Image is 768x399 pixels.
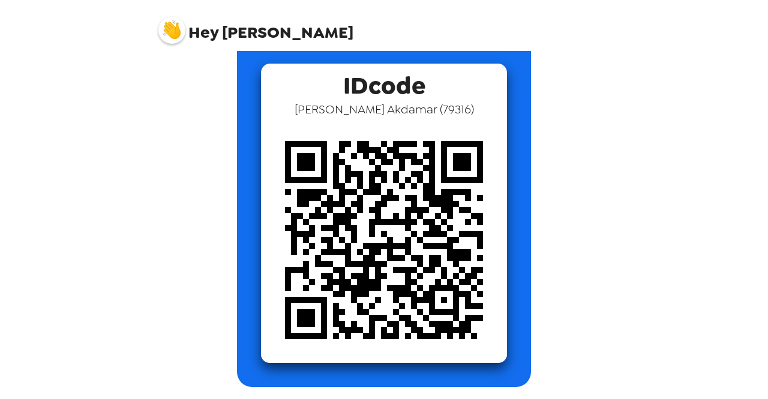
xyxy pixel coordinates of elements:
img: qr code [261,117,507,363]
span: [PERSON_NAME] [158,11,353,41]
span: IDcode [343,64,425,101]
img: profile pic [158,17,185,44]
span: Hey [188,22,218,43]
span: [PERSON_NAME] Akdamar ( 79316 ) [295,101,474,117]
